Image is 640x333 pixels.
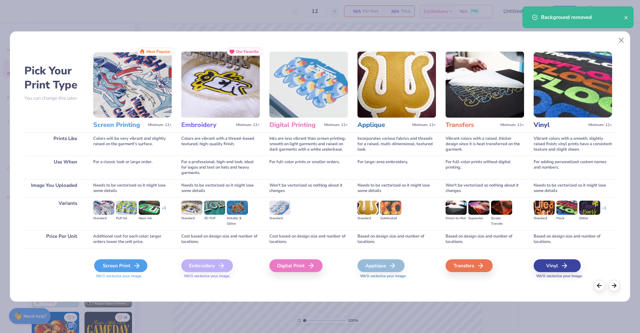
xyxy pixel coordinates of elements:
[500,123,524,127] span: Minimum: 12+
[357,179,436,197] div: Needs to be vectorized so it might lose some details
[380,216,401,221] div: Sublimated
[94,259,147,272] div: Screen Print
[204,201,225,215] img: 3D Puff
[181,216,202,221] div: Standard
[93,52,172,118] img: Screen Printing
[269,121,322,129] h3: Digital Printing
[588,123,612,127] span: Minimum: 12+
[446,132,524,156] div: Vibrant colors with a raised, thicker design since it is heat transferred on the garment.
[181,259,233,272] div: Embroidery
[534,121,586,129] h3: Vinyl
[556,216,578,221] div: Flock
[446,216,467,221] div: Direct-to-film
[116,201,137,215] img: Puff Ink
[534,273,612,279] span: We'll vectorize your image.
[412,123,436,127] span: Minimum: 12+
[357,259,405,272] div: Applique
[146,49,171,54] span: Most Popular
[491,201,512,215] img: Screen Transfer
[357,52,436,118] img: Applique
[534,216,555,221] div: Standard
[139,216,160,221] div: Neon Ink
[181,273,260,279] span: We'll vectorize your image.
[93,230,172,248] div: Additional cost for each color; larger orders lower the unit price.
[541,13,624,21] div: Background removed
[161,205,166,216] div: + 3
[227,201,248,215] img: Metallic & Glitter
[534,132,612,156] div: Vibrant colors with a smooth, slightly raised finish; vinyl prints have a consistent texture and ...
[204,216,225,221] div: 3D Puff
[236,123,260,127] span: Minimum: 12+
[534,201,555,215] img: Standard
[556,201,578,215] img: Flock
[269,52,348,118] img: Digital Printing
[446,179,524,197] div: Won't be vectorized so nothing about it changes
[446,259,493,272] div: Transfers
[236,49,259,54] span: Our Favorite
[357,201,379,215] img: Standard
[181,156,260,179] div: For a professional, high-end look; ideal for logos and text on hats and heavy garments.
[534,179,612,197] div: Needs to be vectorized so it might lose some details
[357,121,410,129] h3: Applique
[468,216,489,221] div: Supacolor
[93,273,172,279] span: We'll vectorize your image.
[93,216,114,221] div: Standard
[24,230,84,248] div: Price Per Unit
[148,123,172,127] span: Minimum: 12+
[357,230,436,248] div: Based on design size and number of locations.
[181,121,234,129] h3: Embroidery
[181,230,260,248] div: Cost based on design size and number of locations.
[380,201,401,215] img: Sublimated
[24,132,84,156] div: Prints Like
[491,216,512,227] div: Screen Transfer
[579,201,600,215] img: Glitter
[24,64,84,92] h2: Pick Your Print Type
[116,216,137,221] div: Puff Ink
[446,201,467,215] img: Direct-to-film
[24,197,84,230] div: Variants
[269,216,291,221] div: Standard
[181,132,260,156] div: Colors are vibrant with a thread-based textured, high-quality finish.
[269,156,348,179] div: For full-color prints or smaller orders.
[446,52,524,118] img: Transfers
[181,52,260,118] img: Embroidery
[534,52,612,118] img: Vinyl
[446,121,498,129] h3: Transfers
[181,201,202,215] img: Standard
[446,156,524,179] div: For full-color prints without digital printing.
[269,201,291,215] img: Standard
[602,205,606,216] div: + 1
[357,156,436,179] div: For large-area embroidery.
[357,216,379,221] div: Standard
[227,216,248,227] div: Metallic & Glitter
[324,123,348,127] span: Minimum: 12+
[181,179,260,197] div: Needs to be vectorized so it might lose some details
[269,179,348,197] div: Won't be vectorized so nothing about it changes
[534,230,612,248] div: Based on design size and number of locations.
[446,230,524,248] div: Based on design size and number of locations.
[139,201,160,215] img: Neon Ink
[24,179,84,197] div: Image You Uploaded
[357,132,436,156] div: Incorporates various fabrics and threads for a raised, multi-dimensional, textured look.
[93,156,172,179] div: For a classic look or large order.
[468,201,489,215] img: Supacolor
[615,34,628,46] button: Close
[24,156,84,179] div: Use When
[357,273,436,279] span: We'll vectorize your image.
[579,216,600,221] div: Glitter
[24,96,84,101] p: You can change this later.
[93,121,145,129] h3: Screen Printing
[93,179,172,197] div: Needs to be vectorized so it might lose some details
[534,156,612,179] div: For adding personalized custom names and numbers.
[269,132,348,156] div: Inks are less vibrant than screen printing; smooth on light garments and raised on dark garments ...
[269,230,348,248] div: Cost based on design size and number of locations.
[624,13,628,21] button: close
[534,259,581,272] div: Vinyl
[93,201,114,215] img: Standard
[93,132,172,156] div: Colors will be very vibrant and slightly raised on the garment's surface.
[269,259,323,272] div: Digital Print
